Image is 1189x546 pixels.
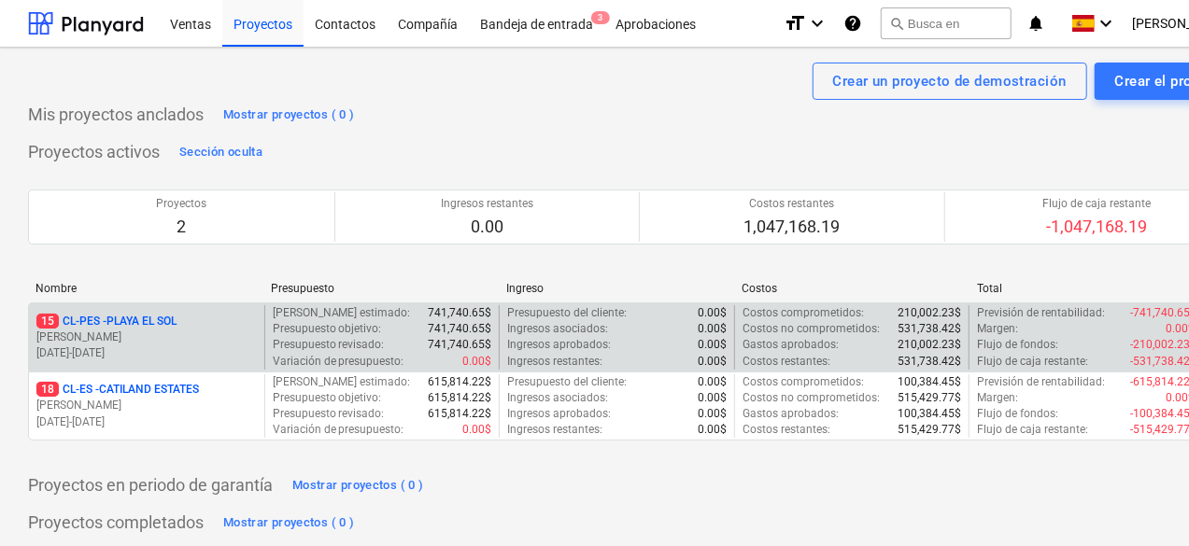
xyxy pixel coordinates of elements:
p: Flujo de caja restante [1042,196,1151,212]
button: Crear un proyecto de demostración [813,63,1087,100]
p: Presupuesto del cliente : [507,305,627,321]
p: 0.00 [441,216,533,238]
p: [PERSON_NAME] estimado : [273,305,411,321]
button: Busca en [881,7,1012,39]
div: Presupuesto [271,282,491,295]
p: Presupuesto objetivo : [273,390,382,406]
p: 515,429.77$ [898,422,961,438]
p: 531,738.42$ [898,354,961,370]
p: 2 [156,216,206,238]
p: 1,047,168.19 [743,216,840,238]
p: 0.00$ [462,422,491,438]
i: keyboard_arrow_down [806,12,828,35]
p: 515,429.77$ [898,390,961,406]
div: Costos [742,282,962,295]
p: Ingresos asociados : [507,321,608,337]
div: Mostrar proyectos ( 0 ) [292,475,424,497]
p: Ingresos restantes : [507,354,602,370]
p: Costos restantes : [743,422,830,438]
p: Presupuesto objetivo : [273,321,382,337]
p: 0.00$ [698,321,727,337]
span: 18 [36,382,59,397]
p: Proyectos en periodo de garantía [28,474,273,497]
div: 15CL-PES -PLAYA EL SOL[PERSON_NAME][DATE]-[DATE] [36,314,257,361]
i: format_size [784,12,806,35]
p: 615,814.22$ [428,390,491,406]
span: 15 [36,314,59,329]
p: Variación de presupuesto : [273,422,404,438]
p: Ingresos aprobados : [507,337,611,353]
div: Nombre [35,282,256,295]
span: search [889,16,904,31]
p: 615,814.22$ [428,374,491,390]
p: Proyectos completados [28,511,204,534]
p: Costos restantes [743,196,840,212]
p: -1,047,168.19 [1042,216,1151,238]
div: Mostrar proyectos ( 0 ) [223,105,355,126]
div: Crear un proyecto de demostración [833,69,1067,93]
p: Costos no comprometidos : [743,321,880,337]
p: 0.00$ [698,422,727,438]
p: CL-ES - CATILAND ESTATES [36,382,199,398]
p: 741,740.65$ [428,337,491,353]
p: 0.00$ [698,390,727,406]
button: Mostrar proyectos ( 0 ) [219,100,360,130]
div: Mostrar proyectos ( 0 ) [223,512,355,534]
p: Previsión de rentabilidad : [977,305,1105,321]
p: Costos no comprometidos : [743,390,880,406]
p: Presupuesto del cliente : [507,374,627,390]
p: Presupuesto revisado : [273,406,385,422]
p: 0.00$ [698,374,727,390]
p: Flujo de caja restante : [977,354,1088,370]
p: Presupuesto revisado : [273,337,385,353]
button: Mostrar proyectos ( 0 ) [219,508,360,538]
div: Sección oculta [179,142,262,163]
p: Costos comprometidos : [743,374,864,390]
span: 3 [591,11,610,24]
p: Gastos aprobados : [743,337,839,353]
p: Flujo de caja restante : [977,422,1088,438]
p: 210,002.23$ [898,305,961,321]
p: [DATE] - [DATE] [36,345,257,361]
p: [DATE] - [DATE] [36,414,257,430]
p: Flujo de fondos : [977,406,1058,422]
p: Costos comprometidos : [743,305,864,321]
button: Sección oculta [175,137,267,167]
p: 531,738.42$ [898,321,961,337]
p: 0.00$ [462,354,491,370]
button: Mostrar proyectos ( 0 ) [288,470,429,500]
p: Gastos aprobados : [743,406,839,422]
p: Previsión de rentabilidad : [977,374,1105,390]
p: Proyectos activos [28,141,160,163]
p: 0.00$ [698,406,727,422]
p: Ingresos restantes : [507,422,602,438]
p: 100,384.45$ [898,374,961,390]
p: [PERSON_NAME] [36,398,257,413]
p: [PERSON_NAME] estimado : [273,374,411,390]
p: Flujo de fondos : [977,337,1058,353]
div: 18CL-ES -CATILAND ESTATES[PERSON_NAME][DATE]-[DATE] [36,382,257,429]
p: Mis proyectos anclados [28,104,204,126]
p: 741,740.65$ [428,321,491,337]
p: CL-PES - PLAYA EL SOL [36,314,177,329]
div: Ingreso [506,282,727,295]
p: 100,384.45$ [898,406,961,422]
p: [PERSON_NAME] [36,329,257,345]
p: 0.00$ [698,337,727,353]
p: 210,002.23$ [898,337,961,353]
p: Proyectos [156,196,206,212]
p: Margen : [977,390,1018,406]
p: Costos restantes : [743,354,830,370]
p: Margen : [977,321,1018,337]
p: Ingresos aprobados : [507,406,611,422]
p: 741,740.65$ [428,305,491,321]
p: 0.00$ [698,305,727,321]
i: notifications [1026,12,1045,35]
p: Ingresos restantes [441,196,533,212]
i: keyboard_arrow_down [1095,12,1117,35]
i: Base de conocimientos [843,12,862,35]
p: Ingresos asociados : [507,390,608,406]
p: Variación de presupuesto : [273,354,404,370]
p: 0.00$ [698,354,727,370]
p: 615,814.22$ [428,406,491,422]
